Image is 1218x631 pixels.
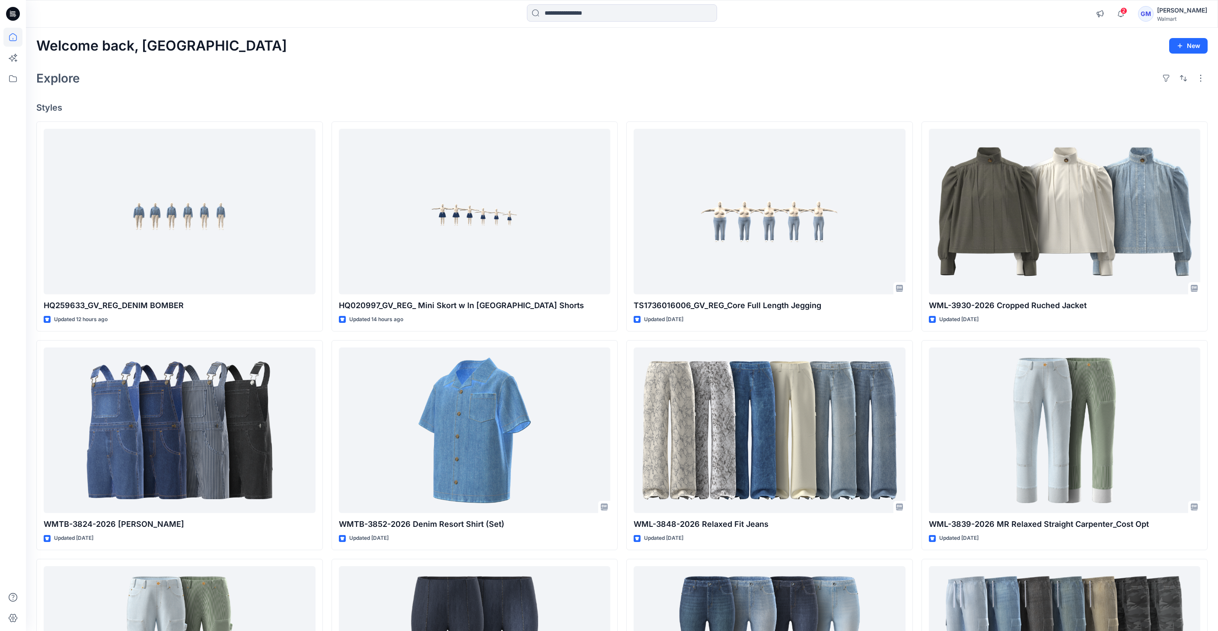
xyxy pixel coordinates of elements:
span: 2 [1120,7,1127,14]
p: Updated 14 hours ago [349,315,403,324]
a: HQ259633_GV_REG_DENIM BOMBER [44,129,316,295]
p: Updated [DATE] [939,534,979,543]
p: TS1736016006_GV_REG_Core Full Length Jegging [634,300,906,312]
div: [PERSON_NAME] [1157,5,1207,16]
a: HQ020997_GV_REG_ Mini Skort w In Jersey Shorts [339,129,611,295]
p: HQ020997_GV_REG_ Mini Skort w In [GEOGRAPHIC_DATA] Shorts [339,300,611,312]
p: Updated [DATE] [349,534,389,543]
a: WML-3839-2026 MR Relaxed Straight Carpenter_Cost Opt [929,347,1201,513]
p: WMTB-3852-2026 Denim Resort Shirt (Set) [339,518,611,530]
p: WMTB-3824-2026 [PERSON_NAME] [44,518,316,530]
a: TS1736016006_GV_REG_Core Full Length Jegging [634,129,906,295]
p: WML-3930-2026 Cropped Ruched Jacket [929,300,1201,312]
a: WML-3848-2026 Relaxed Fit Jeans [634,347,906,513]
p: HQ259633_GV_REG_DENIM BOMBER [44,300,316,312]
h4: Styles [36,102,1208,113]
p: Updated [DATE] [54,534,93,543]
p: Updated [DATE] [939,315,979,324]
button: New [1169,38,1208,54]
a: WML-3930-2026 Cropped Ruched Jacket [929,129,1201,295]
div: GM [1138,6,1154,22]
a: WMTB-3852-2026 Denim Resort Shirt (Set) [339,347,611,513]
h2: Welcome back, [GEOGRAPHIC_DATA] [36,38,287,54]
p: WML-3839-2026 MR Relaxed Straight Carpenter_Cost Opt [929,518,1201,530]
div: Walmart [1157,16,1207,22]
p: WML-3848-2026 Relaxed Fit Jeans [634,518,906,530]
p: Updated 12 hours ago [54,315,108,324]
p: Updated [DATE] [644,315,683,324]
p: Updated [DATE] [644,534,683,543]
h2: Explore [36,71,80,85]
a: WMTB-3824-2026 Shortall [44,347,316,513]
